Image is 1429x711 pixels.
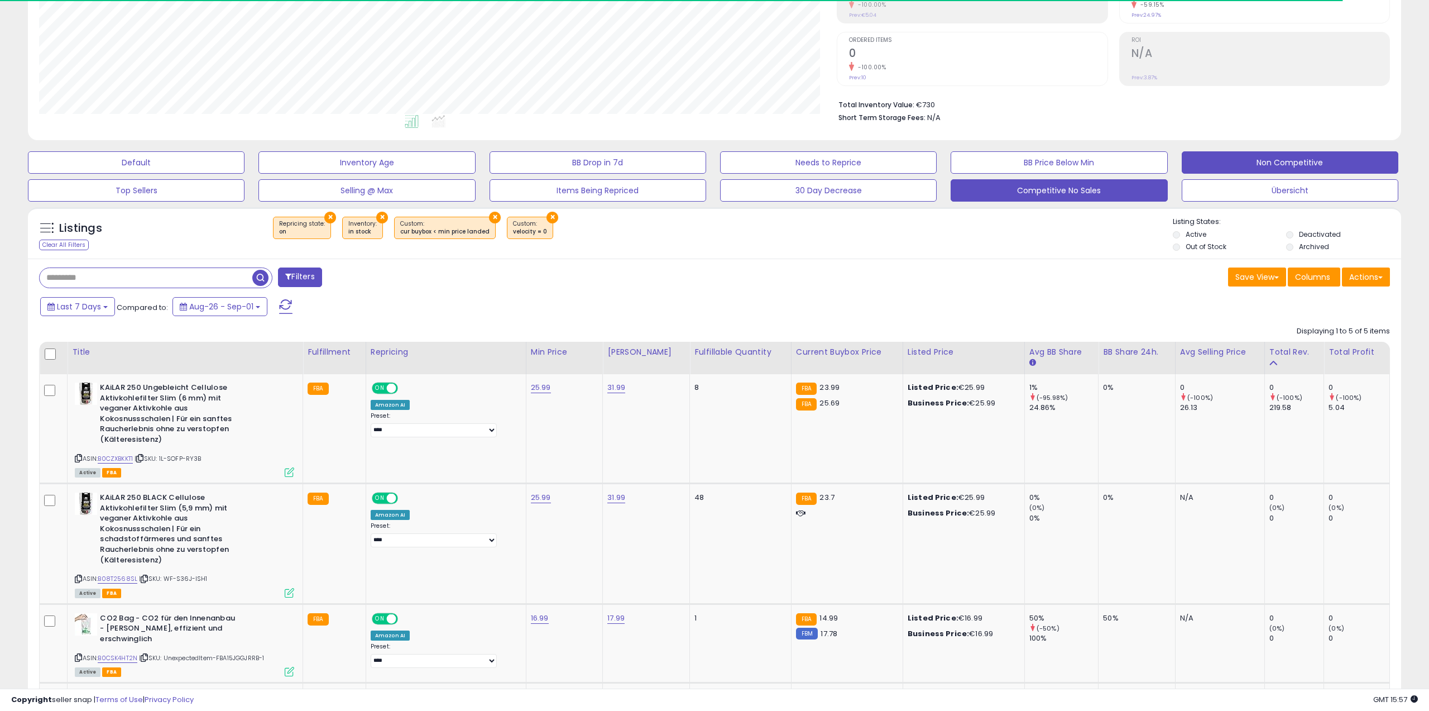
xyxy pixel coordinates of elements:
[1131,47,1389,62] h2: N/A
[819,398,840,408] span: 25.69
[490,151,706,174] button: BB Drop in 7d
[1269,503,1285,512] small: (0%)
[1295,271,1330,283] span: Columns
[531,613,549,624] a: 16.99
[607,492,625,503] a: 31.99
[308,346,361,358] div: Fulfillment
[908,508,969,518] b: Business Price:
[1180,613,1256,623] div: N/A
[1329,513,1389,523] div: 0
[348,219,377,236] span: Inventory :
[95,694,143,705] a: Terms of Use
[1029,403,1099,413] div: 24.86%
[1131,74,1157,81] small: Prev: 3.87%
[908,346,1020,358] div: Listed Price
[1329,503,1344,512] small: (0%)
[1373,694,1418,705] span: 2025-09-9 15:57 GMT
[1269,613,1324,623] div: 0
[546,212,558,223] button: ×
[376,212,388,223] button: ×
[694,493,783,503] div: 48
[849,74,866,81] small: Prev: 10
[849,47,1107,62] h2: 0
[694,346,787,358] div: Fulfillable Quantity
[1342,268,1390,287] button: Actions
[145,694,194,705] a: Privacy Policy
[75,383,294,476] div: ASIN:
[139,574,207,583] span: | SKU: WF-S36J-ISH1
[139,653,264,662] span: | SKU: UnexpectedItem-FBA15JGGJRRB-1
[100,493,236,568] b: KAiLAR 250 BLACK Cellulose Aktivkohlefilter Slim (5,9 mm) mit veganer Aktivkohle aus Kokosnusssch...
[279,228,325,236] div: on
[849,37,1107,44] span: Ordered Items
[908,628,969,639] b: Business Price:
[1180,346,1260,358] div: Avg Selling Price
[102,589,121,598] span: FBA
[135,454,201,463] span: | SKU: 1L-SOFP-RY3B
[1269,493,1324,503] div: 0
[908,508,1016,518] div: €25.99
[75,613,97,636] img: 313pwu+2YML._SL40_.jpg
[513,228,547,236] div: velocity = 0
[908,613,1016,623] div: €16.99
[75,589,100,598] span: All listings currently available for purchase on Amazon
[75,667,100,677] span: All listings currently available for purchase on Amazon
[819,382,840,393] span: 23.99
[1029,493,1099,503] div: 0%
[72,346,298,358] div: Title
[371,400,410,410] div: Amazon AI
[308,383,328,395] small: FBA
[59,221,102,236] h5: Listings
[371,522,517,547] div: Preset:
[308,613,328,626] small: FBA
[75,383,97,405] img: 41Mhp6mN4eL._SL40_.jpg
[908,398,969,408] b: Business Price:
[1131,12,1161,18] small: Prev: 24.97%
[98,574,137,584] a: B08T2568SL
[796,346,898,358] div: Current Buybox Price
[1269,383,1324,393] div: 0
[117,302,168,313] span: Compared to:
[796,398,817,411] small: FBA
[279,219,325,236] span: Repricing state :
[1288,268,1340,287] button: Columns
[98,653,137,663] a: B0CSK4HT2N
[819,492,835,503] span: 23.7
[531,492,551,503] a: 25.99
[396,614,414,623] span: OFF
[308,493,328,505] small: FBA
[1029,503,1045,512] small: (0%)
[1269,624,1285,633] small: (0%)
[172,297,267,316] button: Aug-26 - Sep-01
[1131,37,1389,44] span: ROI
[75,493,294,597] div: ASIN:
[1228,268,1286,287] button: Save View
[1187,393,1213,402] small: (-100%)
[796,628,818,640] small: FBM
[849,12,876,18] small: Prev: €5.04
[1029,358,1036,368] small: Avg BB Share.
[348,228,377,236] div: in stock
[796,493,817,505] small: FBA
[854,1,886,9] small: -100.00%
[98,454,133,464] a: B0CZXBKKT1
[1029,346,1094,358] div: Avg BB Share
[373,494,387,503] span: ON
[1180,383,1264,393] div: 0
[40,297,115,316] button: Last 7 Days
[1269,633,1324,643] div: 0
[189,301,253,312] span: Aug-26 - Sep-01
[694,613,783,623] div: 1
[278,268,322,287] button: Filters
[908,492,958,503] b: Listed Price:
[607,613,625,624] a: 17.99
[1186,242,1226,251] label: Out of Stock
[838,113,926,122] b: Short Term Storage Fees:
[75,493,97,515] img: 41mNdMe3GbL._SL40_.jpg
[1182,151,1398,174] button: Non Competitive
[1269,513,1324,523] div: 0
[489,212,501,223] button: ×
[513,219,547,236] span: Custom:
[1103,346,1171,358] div: BB Share 24h.
[371,346,521,358] div: Repricing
